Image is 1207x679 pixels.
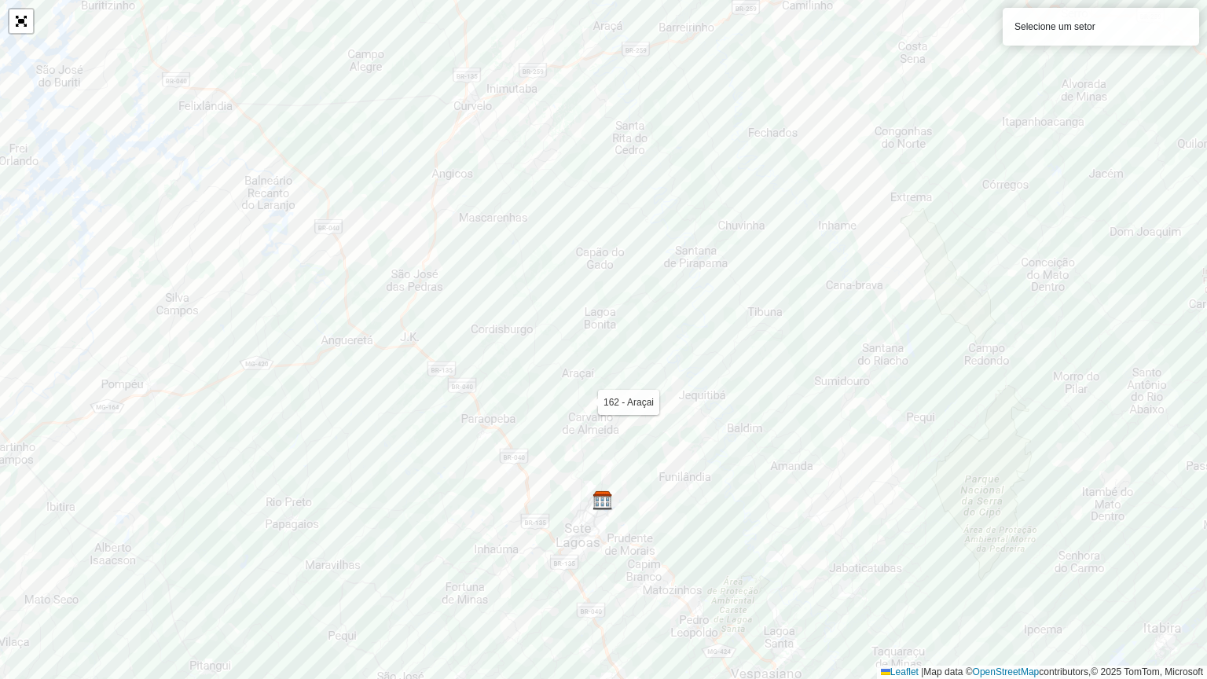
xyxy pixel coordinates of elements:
[1003,8,1199,46] div: Selecione um setor
[921,666,923,677] span: |
[881,666,919,677] a: Leaflet
[877,666,1207,679] div: Map data © contributors,© 2025 TomTom, Microsoft
[9,9,33,33] a: Abrir mapa em tela cheia
[973,666,1040,677] a: OpenStreetMap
